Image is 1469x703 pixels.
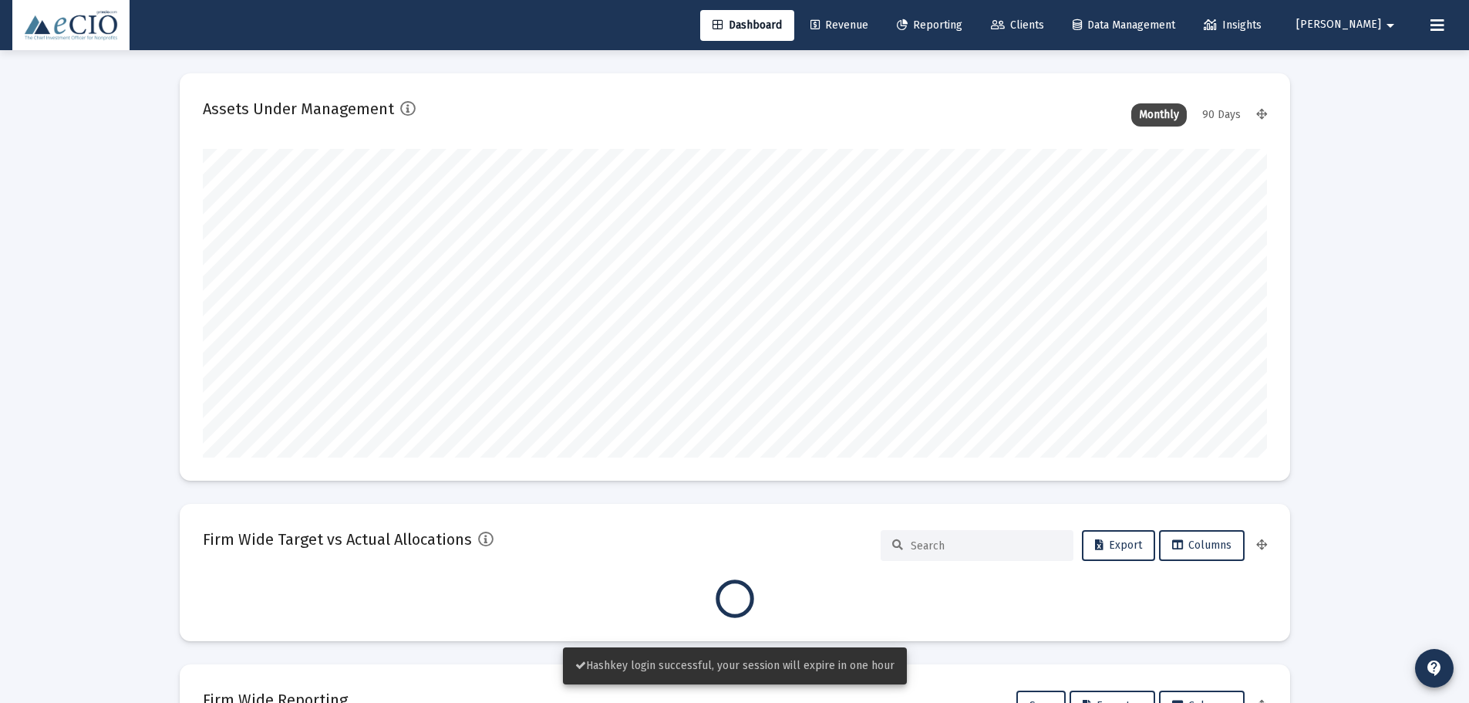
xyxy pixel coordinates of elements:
[1131,103,1187,127] div: Monthly
[700,10,794,41] a: Dashboard
[1060,10,1188,41] a: Data Management
[575,659,895,672] span: Hashkey login successful, your session will expire in one hour
[979,10,1056,41] a: Clients
[911,539,1062,553] input: Search
[884,10,975,41] a: Reporting
[1296,19,1381,32] span: [PERSON_NAME]
[1073,19,1175,32] span: Data Management
[991,19,1044,32] span: Clients
[798,10,881,41] a: Revenue
[203,527,472,552] h2: Firm Wide Target vs Actual Allocations
[1204,19,1262,32] span: Insights
[897,19,962,32] span: Reporting
[1095,539,1142,552] span: Export
[810,19,868,32] span: Revenue
[1159,530,1245,561] button: Columns
[1191,10,1274,41] a: Insights
[1425,659,1444,678] mat-icon: contact_support
[1194,103,1248,127] div: 90 Days
[24,10,118,41] img: Dashboard
[1278,9,1418,40] button: [PERSON_NAME]
[1172,539,1231,552] span: Columns
[1381,10,1400,41] mat-icon: arrow_drop_down
[203,96,394,121] h2: Assets Under Management
[1082,530,1155,561] button: Export
[713,19,782,32] span: Dashboard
